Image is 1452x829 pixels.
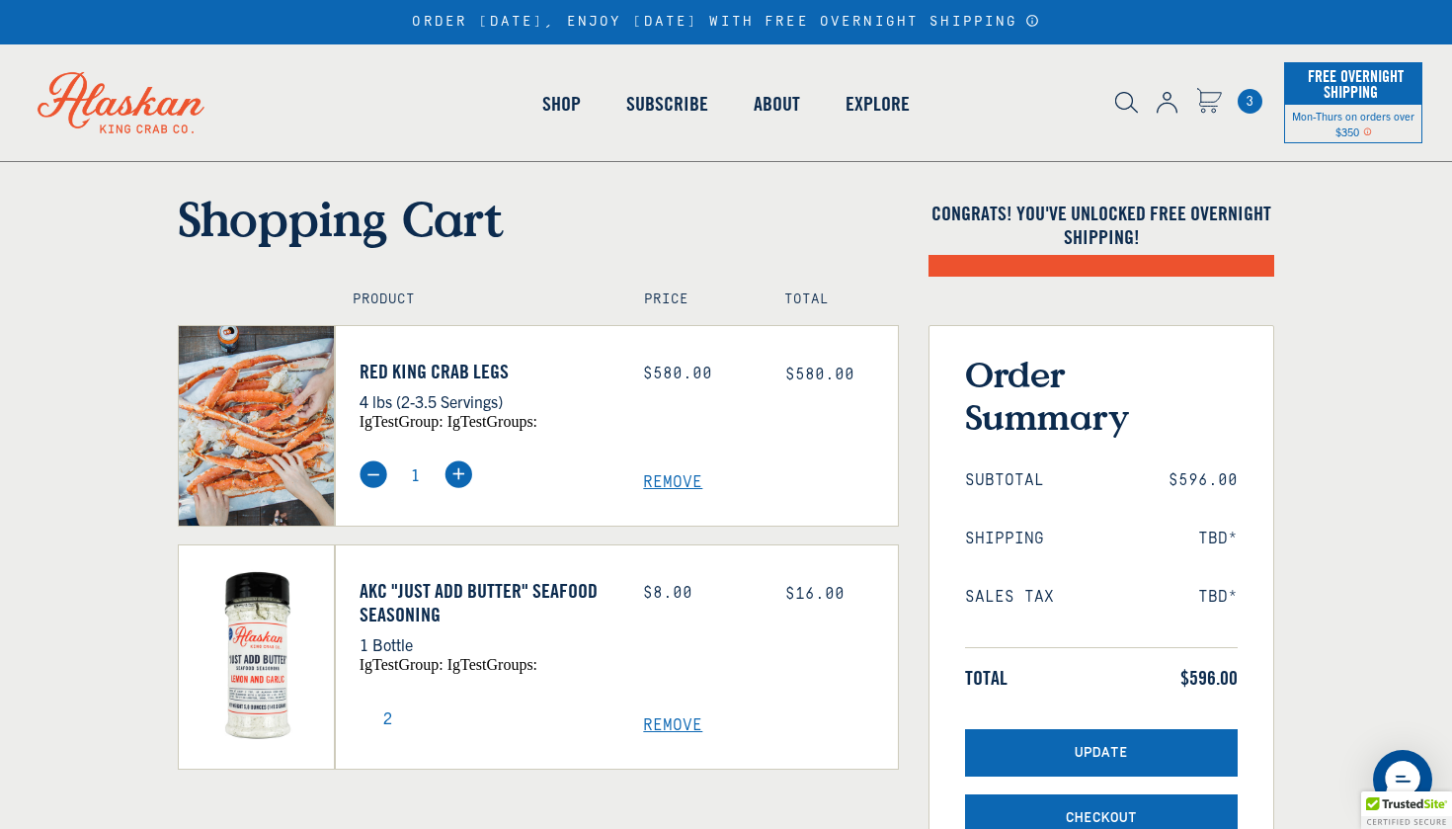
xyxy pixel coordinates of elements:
[360,460,387,488] img: minus
[643,584,756,603] div: $8.00
[965,530,1044,548] span: Shipping
[412,14,1039,31] div: ORDER [DATE], ENJOY [DATE] WITH FREE OVERNIGHT SHIPPING
[353,291,603,308] h4: Product
[1157,92,1177,114] img: account
[179,545,334,769] img: AKC "Just Add Butter" Seafood Seasoning - 1 Bottle
[965,588,1054,607] span: Sales Tax
[360,579,614,626] a: AKC "Just Add Butter" Seafood Seasoning
[965,666,1008,690] span: Total
[178,190,899,247] h1: Shopping Cart
[360,388,614,414] p: 4 lbs (2-3.5 Servings)
[604,47,731,160] a: Subscribe
[360,360,614,383] a: Red King Crab Legs
[731,47,823,160] a: About
[1238,89,1262,114] a: Cart
[928,202,1274,249] h4: Congrats! You've unlocked FREE OVERNIGHT SHIPPING!
[1180,666,1238,690] span: $596.00
[1292,109,1414,138] span: Mon-Thurs on orders over $350
[643,365,756,383] div: $580.00
[1373,750,1432,809] div: Messenger Dummy Widget
[785,366,854,383] span: $580.00
[360,413,444,430] span: igTestGroup:
[1196,88,1222,117] a: Cart
[965,353,1238,438] h3: Order Summary
[179,326,334,526] img: Red King Crab Legs - 4 lbs (2-3.5 Servings)
[1115,92,1138,114] img: search
[1025,14,1040,28] a: Announcement Bar Modal
[965,729,1238,778] button: Update
[520,47,604,160] a: Shop
[643,716,898,735] a: Remove
[1361,791,1452,829] div: Trusted Site Badge
[823,47,932,160] a: Explore
[1169,471,1238,490] span: $596.00
[10,44,232,161] img: Alaskan King Crab Co. logo
[447,413,537,430] span: igTestGroups:
[643,473,898,492] a: Remove
[360,631,614,657] p: 1 Bottle
[360,656,444,673] span: igTestGroup:
[784,291,881,308] h4: Total
[1066,810,1137,827] span: Checkout
[785,585,845,603] span: $16.00
[1075,745,1128,762] span: Update
[447,656,537,673] span: igTestGroups:
[444,460,472,488] img: plus
[965,471,1044,490] span: Subtotal
[1363,124,1372,138] span: Shipping Notice Icon
[1303,61,1404,107] span: Free Overnight Shipping
[1238,89,1262,114] span: 3
[644,291,741,308] h4: Price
